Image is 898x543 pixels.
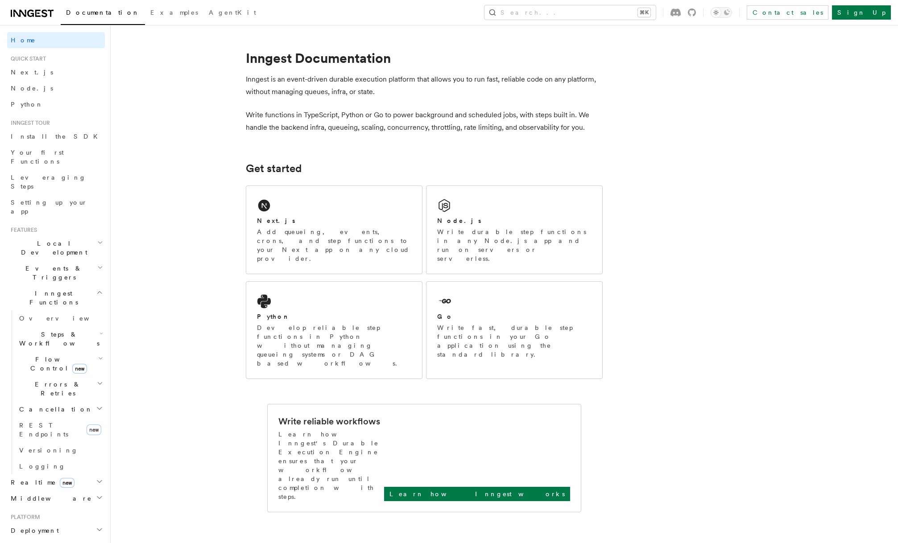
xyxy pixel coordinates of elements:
[11,101,43,108] span: Python
[747,5,828,20] a: Contact sales
[278,415,380,428] h2: Write reliable workflows
[437,323,592,359] p: Write fast, durable step functions in your Go application using the standard library.
[426,281,603,379] a: GoWrite fast, durable step functions in your Go application using the standard library.
[11,174,86,190] span: Leveraging Steps
[638,8,650,17] kbd: ⌘K
[7,144,105,169] a: Your first Functions
[278,430,384,501] p: Learn how Inngest's Durable Execution Engine ensures that your workflow already run until complet...
[246,50,603,66] h1: Inngest Documentation
[7,80,105,96] a: Node.js
[145,3,203,24] a: Examples
[11,149,64,165] span: Your first Functions
[7,194,105,219] a: Setting up your app
[60,478,74,488] span: new
[437,227,592,263] p: Write durable step functions in any Node.js app and run on servers or serverless.
[11,133,103,140] span: Install the SDK
[7,289,96,307] span: Inngest Functions
[257,312,290,321] h2: Python
[7,128,105,144] a: Install the SDK
[246,185,422,274] a: Next.jsAdd queueing, events, crons, and step functions to your Next app on any cloud provider.
[7,119,50,127] span: Inngest tour
[19,422,68,438] span: REST Endpoints
[246,162,302,175] a: Get started
[426,185,603,274] a: Node.jsWrite durable step functions in any Node.js app and run on servers or serverless.
[7,64,105,80] a: Next.js
[7,526,59,535] span: Deployment
[7,96,105,112] a: Python
[246,109,603,134] p: Write functions in TypeScript, Python or Go to power background and scheduled jobs, with steps bu...
[711,7,732,18] button: Toggle dark mode
[150,9,198,16] span: Examples
[203,3,261,24] a: AgentKit
[384,487,570,501] a: Learn how Inngest works
[11,36,36,45] span: Home
[7,478,74,487] span: Realtime
[832,5,891,20] a: Sign Up
[19,315,111,322] span: Overview
[7,169,105,194] a: Leveraging Steps
[7,490,105,506] button: Middleware
[19,463,66,470] span: Logging
[209,9,256,16] span: AgentKit
[257,323,411,368] p: Develop reliable step functions in Python without managing queueing systems or DAG based workflows.
[7,226,37,234] span: Features
[11,199,87,215] span: Setting up your app
[437,312,453,321] h2: Go
[437,216,481,225] h2: Node.js
[246,281,422,379] a: PythonDevelop reliable step functions in Python without managing queueing systems or DAG based wo...
[16,330,99,348] span: Steps & Workflows
[7,239,97,257] span: Local Development
[16,351,105,376] button: Flow Controlnew
[11,69,53,76] span: Next.js
[246,73,603,98] p: Inngest is an event-driven durable execution platform that allows you to run fast, reliable code ...
[16,458,105,474] a: Logging
[61,3,145,25] a: Documentation
[7,32,105,48] a: Home
[7,264,97,282] span: Events & Triggers
[7,494,92,503] span: Middleware
[484,5,656,20] button: Search...⌘K
[7,474,105,490] button: Realtimenew
[19,447,78,454] span: Versioning
[7,522,105,539] button: Deployment
[72,364,87,374] span: new
[16,326,105,351] button: Steps & Workflows
[7,235,105,260] button: Local Development
[257,216,295,225] h2: Next.js
[389,490,565,498] p: Learn how Inngest works
[16,310,105,326] a: Overview
[7,285,105,310] button: Inngest Functions
[16,442,105,458] a: Versioning
[16,355,98,373] span: Flow Control
[16,401,105,417] button: Cancellation
[16,380,97,398] span: Errors & Retries
[7,310,105,474] div: Inngest Functions
[87,424,101,435] span: new
[66,9,140,16] span: Documentation
[7,260,105,285] button: Events & Triggers
[16,405,93,414] span: Cancellation
[16,417,105,442] a: REST Endpointsnew
[11,85,53,92] span: Node.js
[257,227,411,263] p: Add queueing, events, crons, and step functions to your Next app on any cloud provider.
[7,514,40,521] span: Platform
[7,55,46,62] span: Quick start
[16,376,105,401] button: Errors & Retries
